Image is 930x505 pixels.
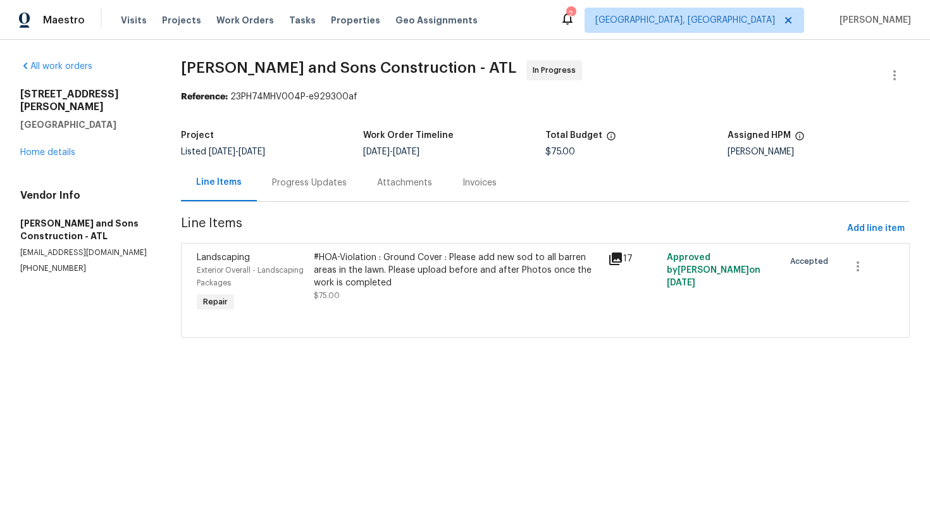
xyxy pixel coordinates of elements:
[566,8,575,20] div: 2
[198,296,233,308] span: Repair
[197,266,304,287] span: Exterior Overall - Landscaping Packages
[795,131,805,147] span: The hpm assigned to this work order.
[363,147,419,156] span: -
[20,88,151,113] h2: [STREET_ADDRESS][PERSON_NAME]
[606,131,616,147] span: The total cost of line items that have been proposed by Opendoor. This sum includes line items th...
[545,131,602,140] h5: Total Budget
[545,147,575,156] span: $75.00
[43,14,85,27] span: Maestro
[181,217,842,240] span: Line Items
[728,147,910,156] div: [PERSON_NAME]
[197,253,250,262] span: Landscaping
[20,189,151,202] h4: Vendor Info
[209,147,265,156] span: -
[314,292,340,299] span: $75.00
[20,217,151,242] h5: [PERSON_NAME] and Sons Construction - ATL
[20,118,151,131] h5: [GEOGRAPHIC_DATA]
[728,131,791,140] h5: Assigned HPM
[462,177,497,189] div: Invoices
[196,176,242,189] div: Line Items
[216,14,274,27] span: Work Orders
[20,148,75,157] a: Home details
[331,14,380,27] span: Properties
[667,278,695,287] span: [DATE]
[847,221,905,237] span: Add line item
[608,251,659,266] div: 17
[595,14,775,27] span: [GEOGRAPHIC_DATA], [GEOGRAPHIC_DATA]
[181,60,516,75] span: [PERSON_NAME] and Sons Construction - ATL
[834,14,911,27] span: [PERSON_NAME]
[20,247,151,258] p: [EMAIL_ADDRESS][DOMAIN_NAME]
[20,62,92,71] a: All work orders
[363,131,454,140] h5: Work Order Timeline
[533,64,581,77] span: In Progress
[363,147,390,156] span: [DATE]
[239,147,265,156] span: [DATE]
[181,90,910,103] div: 23PH74MHV004P-e929300af
[393,147,419,156] span: [DATE]
[272,177,347,189] div: Progress Updates
[162,14,201,27] span: Projects
[667,253,760,287] span: Approved by [PERSON_NAME] on
[121,14,147,27] span: Visits
[289,16,316,25] span: Tasks
[842,217,910,240] button: Add line item
[181,147,265,156] span: Listed
[181,92,228,101] b: Reference:
[209,147,235,156] span: [DATE]
[181,131,214,140] h5: Project
[377,177,432,189] div: Attachments
[314,251,600,289] div: #HOA-Violation : Ground Cover : Please add new sod to all barren areas in the lawn. Please upload...
[20,263,151,274] p: [PHONE_NUMBER]
[395,14,478,27] span: Geo Assignments
[790,255,833,268] span: Accepted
